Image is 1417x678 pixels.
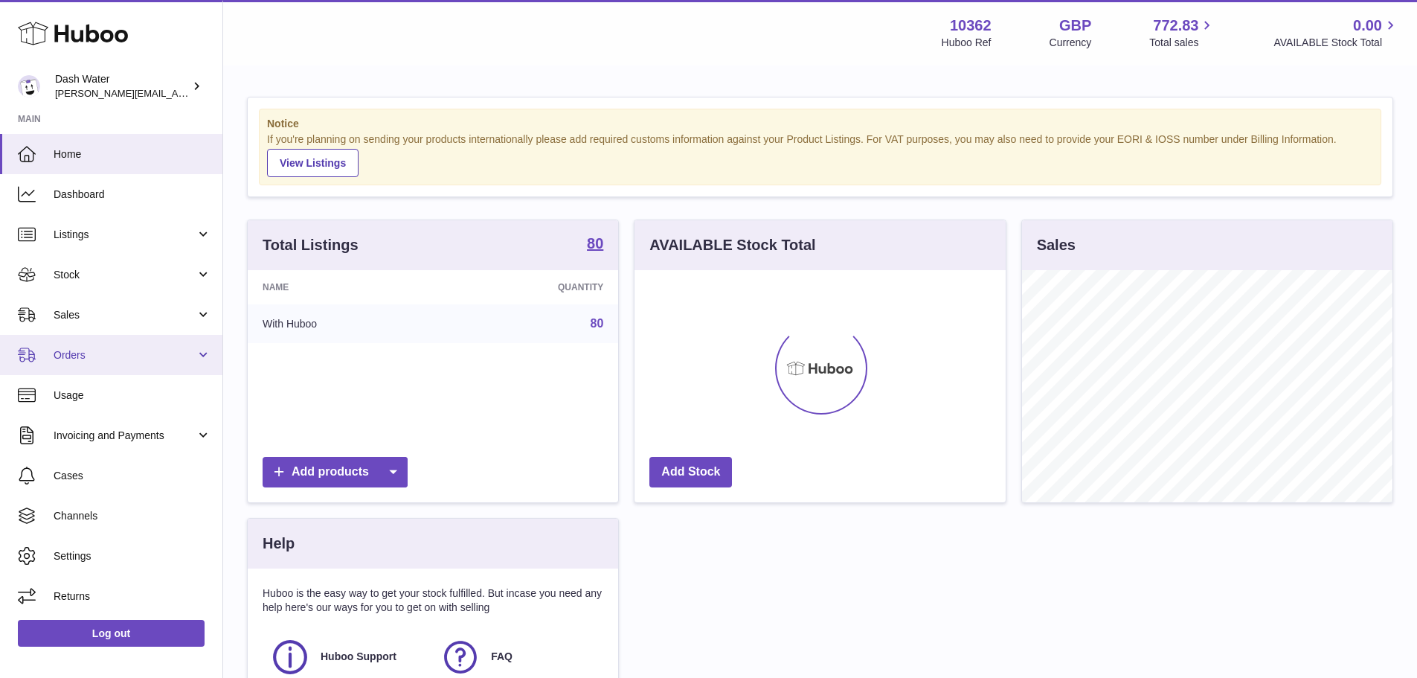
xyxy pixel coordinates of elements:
[1153,16,1198,36] span: 772.83
[248,270,443,304] th: Name
[18,620,205,647] a: Log out
[54,268,196,282] span: Stock
[1353,16,1382,36] span: 0.00
[54,228,196,242] span: Listings
[54,147,211,161] span: Home
[443,270,618,304] th: Quantity
[1149,36,1215,50] span: Total sales
[263,457,408,487] a: Add products
[54,429,196,443] span: Invoicing and Payments
[54,188,211,202] span: Dashboard
[1037,235,1076,255] h3: Sales
[263,235,359,255] h3: Total Listings
[54,509,211,523] span: Channels
[1149,16,1215,50] a: 772.83 Total sales
[587,236,603,254] a: 80
[248,304,443,343] td: With Huboo
[591,317,604,330] a: 80
[54,348,196,362] span: Orders
[54,589,211,604] span: Returns
[55,72,189,100] div: Dash Water
[587,236,603,251] strong: 80
[649,457,732,487] a: Add Stock
[55,87,298,99] span: [PERSON_NAME][EMAIL_ADDRESS][DOMAIN_NAME]
[54,308,196,322] span: Sales
[491,650,513,664] span: FAQ
[270,637,425,677] a: Huboo Support
[267,117,1373,131] strong: Notice
[440,637,596,677] a: FAQ
[1059,16,1091,36] strong: GBP
[950,16,992,36] strong: 10362
[267,132,1373,177] div: If you're planning on sending your products internationally please add required customs informati...
[649,235,815,255] h3: AVAILABLE Stock Total
[263,534,295,554] h3: Help
[54,388,211,403] span: Usage
[263,586,603,615] p: Huboo is the easy way to get your stock fulfilled. But incase you need any help here's our ways f...
[54,469,211,483] span: Cases
[321,650,396,664] span: Huboo Support
[942,36,992,50] div: Huboo Ref
[54,549,211,563] span: Settings
[1273,16,1399,50] a: 0.00 AVAILABLE Stock Total
[18,75,40,97] img: james@dash-water.com
[267,149,359,177] a: View Listings
[1273,36,1399,50] span: AVAILABLE Stock Total
[1050,36,1092,50] div: Currency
